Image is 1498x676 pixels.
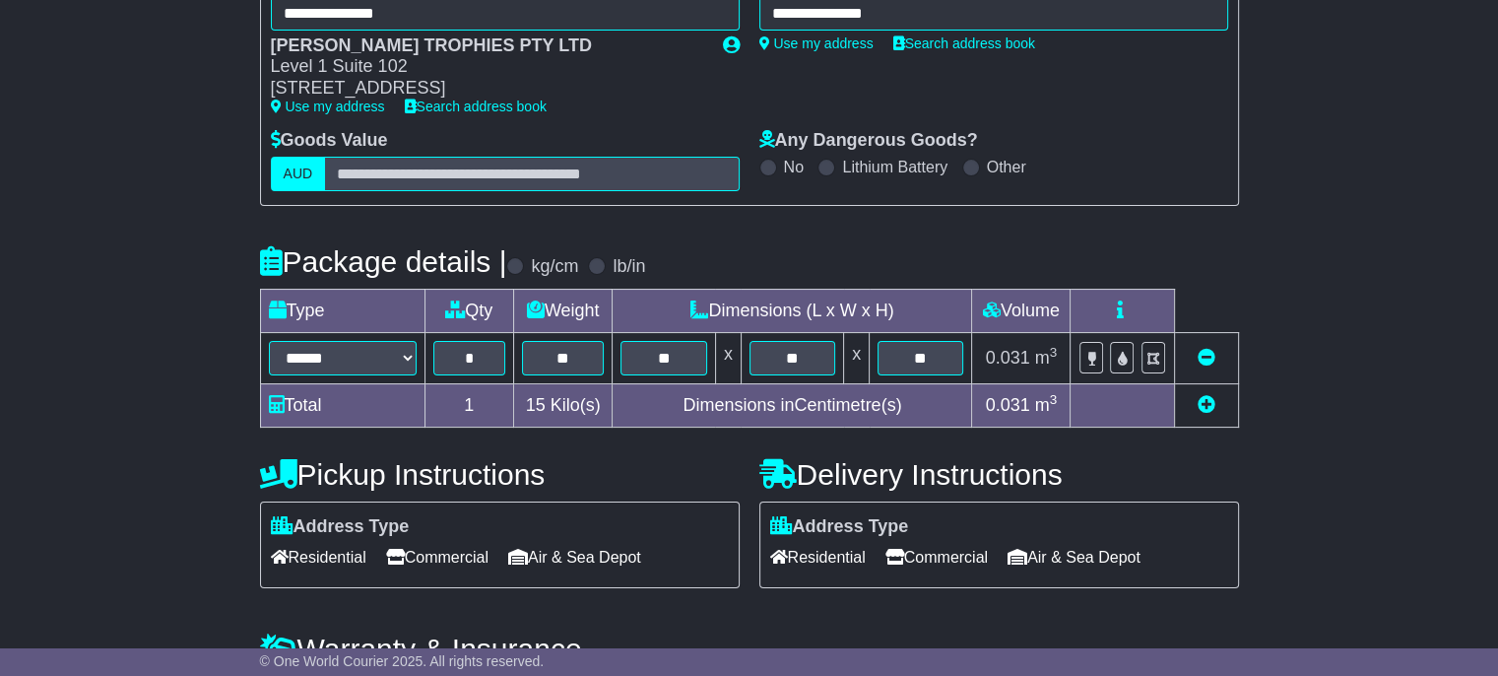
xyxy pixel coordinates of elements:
[260,245,507,278] h4: Package details |
[972,289,1071,332] td: Volume
[260,383,424,427] td: Total
[260,289,424,332] td: Type
[1050,392,1058,407] sup: 3
[986,348,1030,368] span: 0.031
[613,289,972,332] td: Dimensions (L x W x H)
[271,56,703,78] div: Level 1 Suite 102
[271,130,388,152] label: Goods Value
[405,99,547,114] a: Search address book
[1008,542,1140,573] span: Air & Sea Depot
[613,256,645,278] label: lb/in
[508,542,641,573] span: Air & Sea Depot
[1198,395,1215,415] a: Add new item
[893,35,1035,51] a: Search address book
[513,383,613,427] td: Kilo(s)
[784,158,804,176] label: No
[987,158,1026,176] label: Other
[1035,395,1058,415] span: m
[526,395,546,415] span: 15
[271,35,703,57] div: [PERSON_NAME] TROPHIES PTY LTD
[271,516,410,538] label: Address Type
[759,35,874,51] a: Use my address
[885,542,988,573] span: Commercial
[271,157,326,191] label: AUD
[770,542,866,573] span: Residential
[386,542,488,573] span: Commercial
[260,633,1239,665] h4: Warranty & Insurance
[1198,348,1215,368] a: Remove this item
[424,289,513,332] td: Qty
[271,78,703,100] div: [STREET_ADDRESS]
[986,395,1030,415] span: 0.031
[271,99,385,114] a: Use my address
[759,130,978,152] label: Any Dangerous Goods?
[531,256,578,278] label: kg/cm
[424,383,513,427] td: 1
[1050,345,1058,360] sup: 3
[770,516,909,538] label: Address Type
[260,458,740,491] h4: Pickup Instructions
[759,458,1239,491] h4: Delivery Instructions
[715,332,741,383] td: x
[260,653,545,669] span: © One World Courier 2025. All rights reserved.
[842,158,947,176] label: Lithium Battery
[844,332,870,383] td: x
[513,289,613,332] td: Weight
[613,383,972,427] td: Dimensions in Centimetre(s)
[1035,348,1058,368] span: m
[271,542,366,573] span: Residential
